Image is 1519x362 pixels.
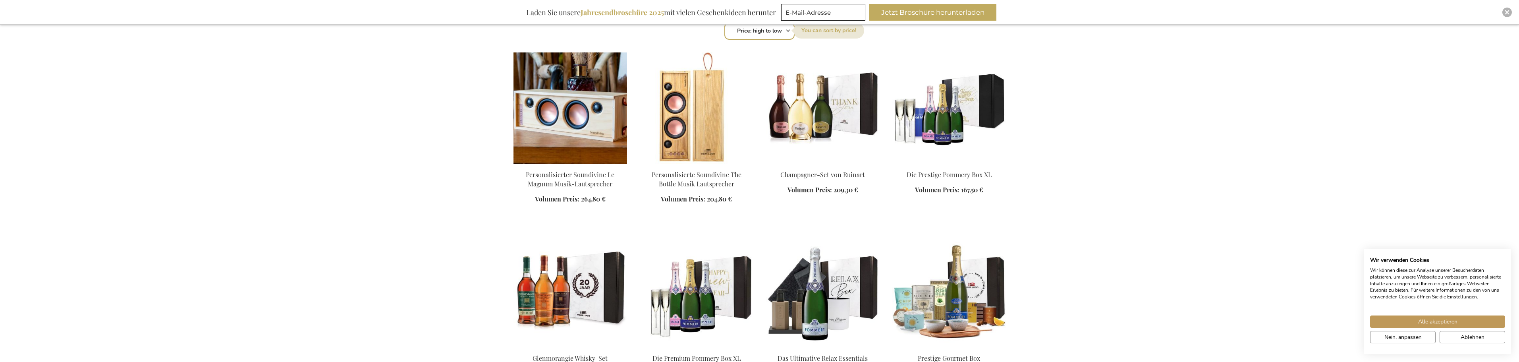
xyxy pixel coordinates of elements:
[1370,257,1505,264] h2: Wir verwenden Cookies
[781,4,865,21] input: E-Mail-Adresse
[892,344,1006,352] a: Prestige Gourmet Box
[1384,333,1422,341] span: Nein, anpassen
[661,195,705,203] span: Volumen Preis:
[1370,267,1505,300] p: Wir können diese zur Analyse unserer Besucherdaten platzieren, um unsere Webseite zu verbessern, ...
[787,186,832,194] span: Volumen Preis:
[793,23,864,39] label: Sortieren nach
[523,4,780,21] div: Laden Sie unsere mit vielen Geschenkideen herunter
[1418,317,1457,326] span: Alle akzeptieren
[513,236,627,347] img: Glenmorangie Whisky Set
[513,52,627,164] img: Personalisierter Soundivine Le Magnum Musik-Lautsprecher
[1370,331,1436,343] button: cookie Einstellungen anpassen
[766,344,880,352] a: The Ultimate Relax Essentials
[766,52,880,164] img: Ruinart Champagne Set
[707,195,732,203] span: 204,80 €
[1370,316,1505,328] button: Akzeptieren Sie alle cookies
[766,161,880,168] a: Ruinart Champagne Set
[640,52,753,164] img: Personalised Soundivine The Bottle Music Speaker
[513,161,627,168] a: Personalised Soundivine Le Magnum Music Speaker
[892,236,1006,347] img: Prestige Gourmet Box
[781,4,868,23] form: marketing offers and promotions
[652,170,741,188] a: Personalisierte Soundivine The Bottle Musik Lautsprecher
[892,161,1006,168] a: The Prestige Pommery Box XL
[766,236,880,347] img: The Ultimate Relax Essentials
[640,236,753,347] img: The Premium Pommery Box XL
[892,52,1006,164] img: The Prestige Pommery Box XL
[661,195,732,204] a: Volumen Preis: 204,80 €
[640,344,753,352] a: The Premium Pommery Box XL
[869,4,996,21] button: Jetzt Broschüre herunterladen
[640,161,753,168] a: Personalised Soundivine The Bottle Music Speaker
[787,186,858,195] a: Volumen Preis: 209,30 €
[1502,8,1512,17] div: Close
[961,186,983,194] span: 167,50 €
[1461,333,1484,341] span: Ablehnen
[1440,331,1505,343] button: Alle verweigern cookies
[513,344,627,352] a: Glenmorangie Whisky Set
[834,186,858,194] span: 209,30 €
[1505,10,1509,15] img: Close
[907,170,992,179] a: Die Prestige Pommery Box XL
[915,186,983,195] a: Volumen Preis: 167,50 €
[581,8,664,17] b: Jahresendbroschüre 2025
[915,186,959,194] span: Volumen Preis:
[780,170,865,179] a: Champagner-Set von Ruinart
